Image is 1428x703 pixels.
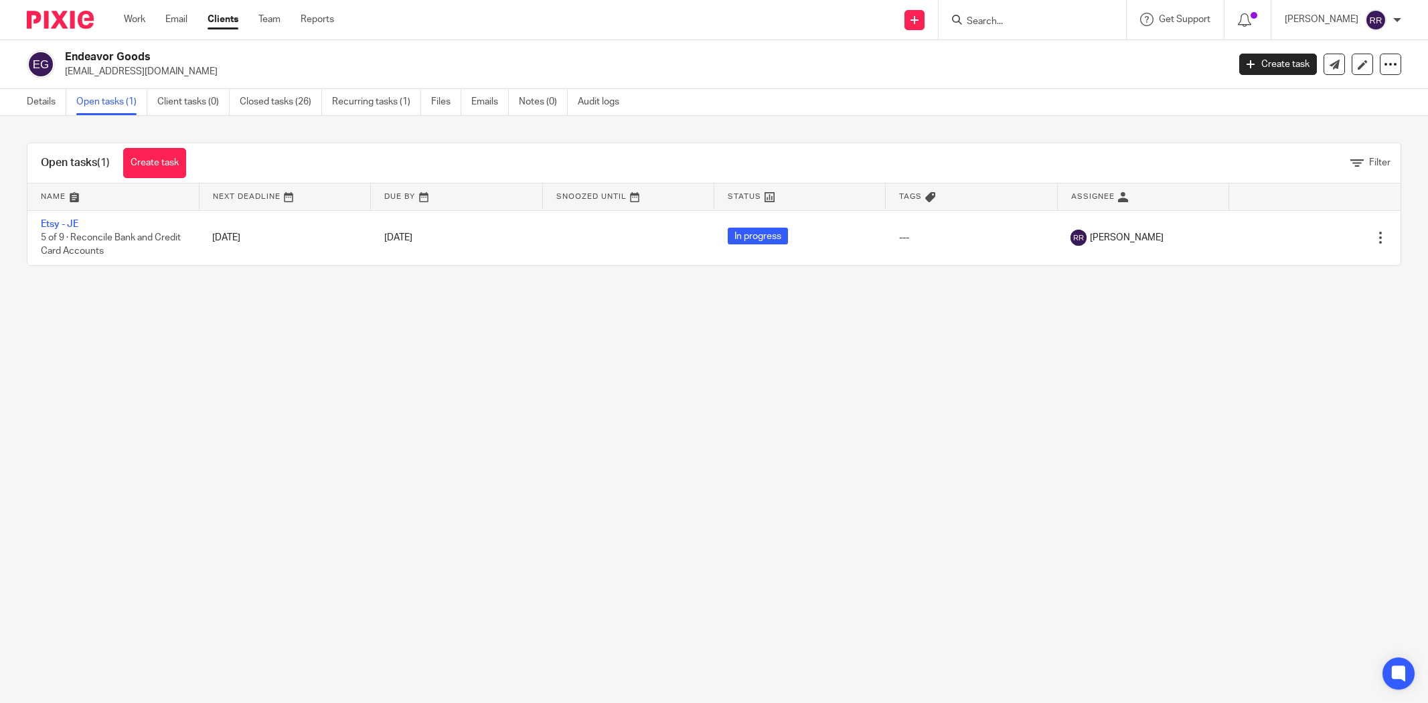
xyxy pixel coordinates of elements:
[65,65,1219,78] p: [EMAIL_ADDRESS][DOMAIN_NAME]
[41,233,181,256] span: 5 of 9 · Reconcile Bank and Credit Card Accounts
[27,89,66,115] a: Details
[258,13,281,26] a: Team
[1365,9,1386,31] img: svg%3E
[199,210,370,265] td: [DATE]
[65,50,988,64] h2: Endeavor Goods
[97,157,110,168] span: (1)
[431,89,461,115] a: Files
[41,156,110,170] h1: Open tasks
[157,89,230,115] a: Client tasks (0)
[728,228,788,244] span: In progress
[556,193,627,200] span: Snoozed Until
[1159,15,1210,24] span: Get Support
[208,13,238,26] a: Clients
[728,193,761,200] span: Status
[332,89,421,115] a: Recurring tasks (1)
[1090,231,1164,244] span: [PERSON_NAME]
[1239,54,1317,75] a: Create task
[899,193,922,200] span: Tags
[965,16,1086,28] input: Search
[578,89,629,115] a: Audit logs
[41,220,78,229] a: Etsy - JE
[123,148,186,178] a: Create task
[27,50,55,78] img: svg%3E
[1369,158,1391,167] span: Filter
[471,89,509,115] a: Emails
[1070,230,1087,246] img: svg%3E
[27,11,94,29] img: Pixie
[301,13,334,26] a: Reports
[165,13,187,26] a: Email
[240,89,322,115] a: Closed tasks (26)
[384,233,412,242] span: [DATE]
[1285,13,1358,26] p: [PERSON_NAME]
[124,13,145,26] a: Work
[76,89,147,115] a: Open tasks (1)
[899,231,1044,244] div: ---
[519,89,568,115] a: Notes (0)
